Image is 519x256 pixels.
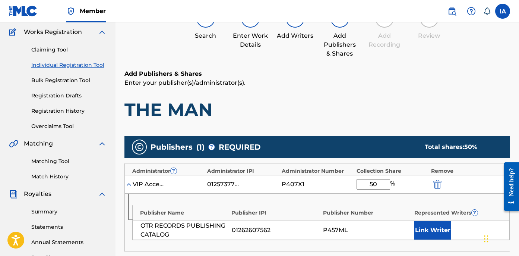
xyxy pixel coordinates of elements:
[124,69,510,78] h6: Add Publishers & Shares
[24,28,82,37] span: Works Registration
[24,139,53,148] span: Matching
[9,28,19,37] img: Works Registration
[447,7,456,16] img: search
[31,46,107,54] a: Claiming Tool
[232,226,319,235] div: 01262607562
[187,31,224,40] div: Search
[151,141,193,153] span: Publishers
[323,226,411,235] div: P457ML
[483,7,491,15] div: Notifications
[482,220,519,256] iframe: Chat Widget
[124,78,510,87] p: Enter your publisher(s)/administrator(s).
[124,99,510,121] h1: THE MAN
[171,168,177,174] span: ?
[24,190,51,199] span: Royalties
[219,141,261,153] span: REQUIRED
[196,141,205,153] span: ( 1 )
[98,28,107,37] img: expand
[207,167,278,175] div: Administrator IPI
[357,167,428,175] div: Collection Share
[9,139,18,148] img: Matching
[98,190,107,199] img: expand
[411,31,448,40] div: Review
[276,31,314,40] div: Add Writers
[140,209,228,217] div: Publisher Name
[31,238,107,246] a: Annual Statements
[98,139,107,148] img: expand
[31,61,107,69] a: Individual Registration Tool
[232,31,269,49] div: Enter Work Details
[132,167,203,175] div: Administrator
[31,107,107,115] a: Registration History
[464,143,477,150] span: 50 %
[80,7,106,15] span: Member
[66,7,75,16] img: Top Rightsholder
[282,167,353,175] div: Administrator Number
[495,4,510,19] div: User Menu
[467,7,476,16] img: help
[31,208,107,216] a: Summary
[366,31,403,49] div: Add Recording
[231,209,319,217] div: Publisher IPI
[472,210,478,216] span: ?
[31,173,107,181] a: Match History
[431,167,502,175] div: Remove
[498,156,519,216] iframe: Resource Center
[135,143,144,152] img: publishers
[31,157,107,165] a: Matching Tool
[209,144,215,150] span: ?
[484,228,488,250] div: Drag
[321,31,358,58] div: Add Publishers & Shares
[414,209,502,217] div: Represented Writers
[444,4,459,19] a: Public Search
[323,209,411,217] div: Publisher Number
[125,181,133,188] img: expand-cell-toggle
[9,190,18,199] img: Royalties
[9,6,38,16] img: MLC Logo
[31,77,107,84] a: Bulk Registration Tool
[31,122,107,130] a: Overclaims Tool
[140,221,228,239] div: OTR RECORDS PUBLISHING CATALOG
[414,221,451,240] button: Link Writer
[31,92,107,100] a: Registration Drafts
[433,180,442,189] img: 12a2ab48e56ec057fbd8.svg
[425,143,495,152] div: Total shares:
[390,179,397,190] span: %
[31,223,107,231] a: Statements
[464,4,479,19] div: Help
